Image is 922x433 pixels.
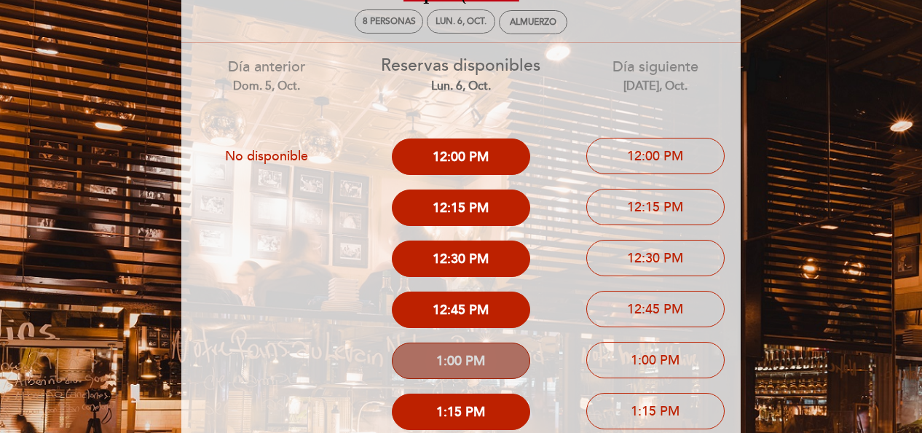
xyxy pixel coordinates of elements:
[392,139,530,175] button: 12:00 PM
[586,138,725,174] button: 12:00 PM
[392,343,530,379] button: 1:00 PM
[181,57,353,94] div: Día anterior
[586,393,725,429] button: 1:15 PM
[392,190,530,226] button: 12:15 PM
[586,240,725,276] button: 12:30 PM
[392,292,530,328] button: 12:45 PM
[436,16,486,27] div: lun. 6, oct.
[586,291,725,327] button: 12:45 PM
[363,16,416,27] span: 8 personas
[569,57,741,94] div: Día siguiente
[392,394,530,430] button: 1:15 PM
[586,342,725,378] button: 1:00 PM
[197,138,336,174] button: No disponible
[569,78,741,95] div: [DATE], oct.
[375,78,548,95] div: lun. 6, oct.
[586,189,725,225] button: 12:15 PM
[392,241,530,277] button: 12:30 PM
[181,78,353,95] div: dom. 5, oct.
[510,17,556,28] div: Almuerzo
[375,54,548,95] div: Reservas disponibles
